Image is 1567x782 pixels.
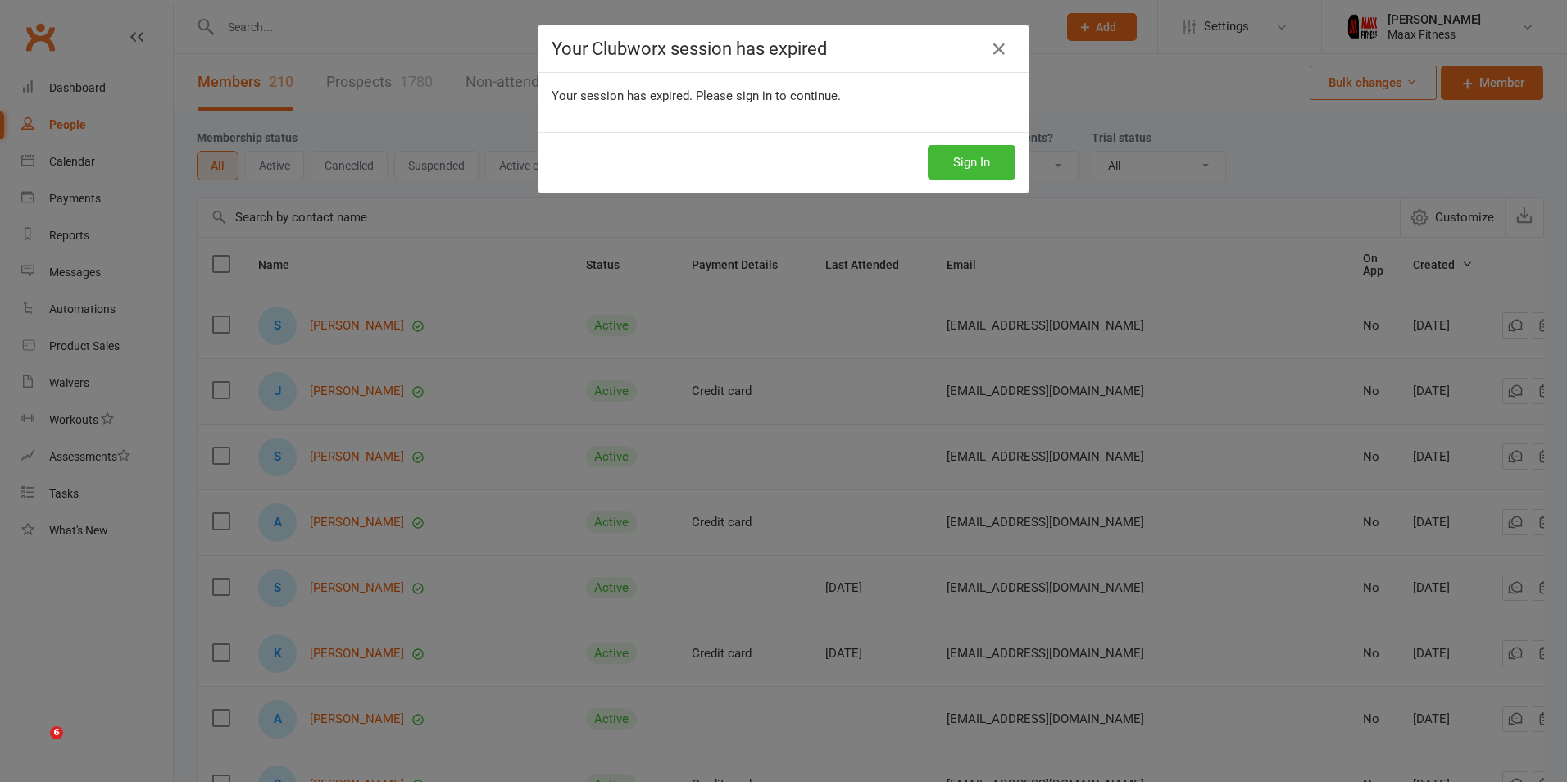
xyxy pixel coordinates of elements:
[928,145,1015,180] button: Sign In
[50,726,63,739] span: 6
[552,89,841,103] span: Your session has expired. Please sign in to continue.
[986,36,1012,62] a: Close
[16,726,56,766] iframe: Intercom live chat
[552,39,1015,59] h4: Your Clubworx session has expired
